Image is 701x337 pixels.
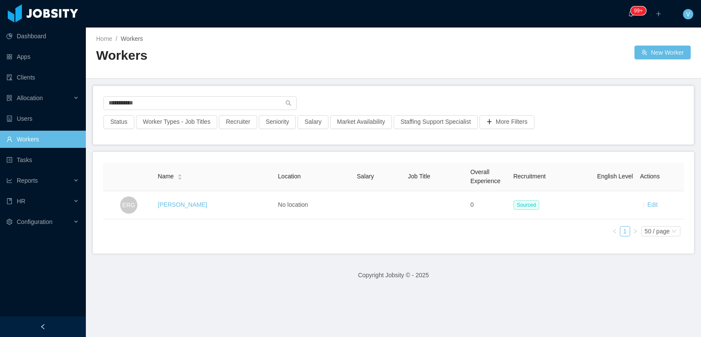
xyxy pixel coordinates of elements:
[103,115,134,129] button: Status
[259,115,296,129] button: Seniority
[467,191,510,219] td: 0
[645,227,670,236] div: 50 / page
[620,226,630,236] li: 1
[86,260,701,290] footer: Copyright Jobsity © - 2025
[96,47,394,64] h2: Workers
[158,172,174,181] span: Name
[479,115,534,129] button: icon: plusMore Filters
[17,198,25,205] span: HR
[612,229,617,234] i: icon: left
[633,229,638,234] i: icon: right
[6,69,79,86] a: icon: auditClients
[6,151,79,168] a: icon: profileTasks
[177,173,182,179] div: Sort
[628,11,634,17] i: icon: bell
[121,35,143,42] span: Workers
[177,173,182,176] i: icon: caret-up
[275,191,354,219] td: No location
[394,115,478,129] button: Staffing Support Specialist
[647,201,658,208] a: Edit
[6,131,79,148] a: icon: userWorkers
[620,227,630,236] a: 1
[6,219,12,225] i: icon: setting
[6,110,79,127] a: icon: robotUsers
[686,9,690,19] span: V
[285,100,291,106] i: icon: search
[655,11,662,17] i: icon: plus
[17,218,52,225] span: Configuration
[297,115,328,129] button: Salary
[513,173,546,180] span: Recruitment
[408,173,430,180] span: Job Title
[640,173,660,180] span: Actions
[6,178,12,184] i: icon: line-chart
[177,176,182,179] i: icon: caret-down
[122,196,135,214] span: ERG
[6,198,12,204] i: icon: book
[330,115,392,129] button: Market Availability
[17,95,43,101] span: Allocation
[597,173,633,180] span: English Level
[219,115,257,129] button: Recruiter
[17,177,38,184] span: Reports
[513,200,540,210] span: Sourced
[6,95,12,101] i: icon: solution
[470,168,501,184] span: Overall Experience
[357,173,374,180] span: Salary
[671,229,677,235] i: icon: down
[634,46,691,59] button: icon: usergroup-addNew Worker
[278,173,301,180] span: Location
[96,35,112,42] a: Home
[610,226,620,236] li: Previous Page
[136,115,217,129] button: Worker Types - Job Titles
[513,201,543,208] a: Sourced
[630,226,640,236] li: Next Page
[6,48,79,65] a: icon: appstoreApps
[631,6,646,15] sup: 302
[158,201,207,208] a: [PERSON_NAME]
[115,35,117,42] span: /
[6,28,79,45] a: icon: pie-chartDashboard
